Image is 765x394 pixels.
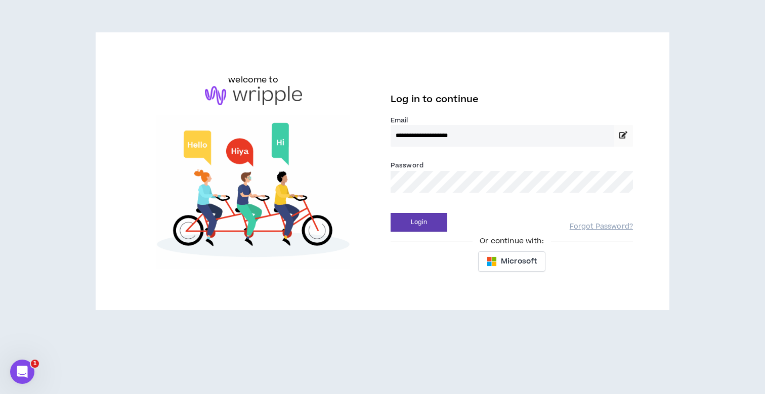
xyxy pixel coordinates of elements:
span: Microsoft [501,256,537,267]
span: 1 [31,360,39,368]
button: Login [391,213,447,232]
label: Email [391,116,633,125]
span: Log in to continue [391,93,479,106]
img: logo-brand.png [205,86,302,105]
label: Password [391,161,423,170]
iframe: Intercom live chat [10,360,34,384]
span: Or continue with: [473,236,550,247]
a: Forgot Password? [570,222,633,232]
button: Microsoft [478,251,545,272]
img: Welcome to Wripple [132,115,374,269]
h6: welcome to [228,74,278,86]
